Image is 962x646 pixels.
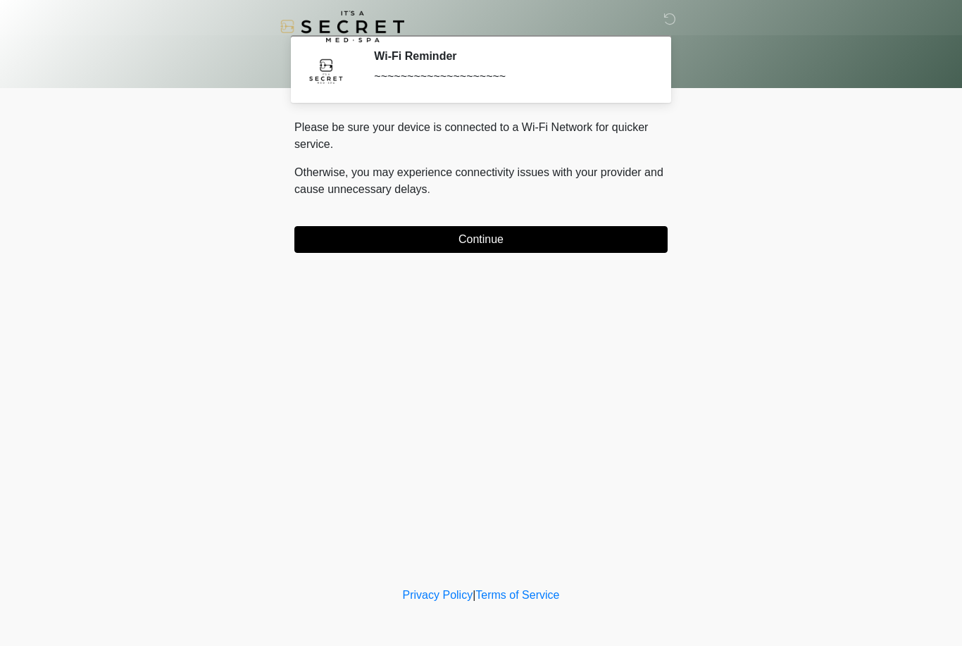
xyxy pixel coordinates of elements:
p: Please be sure your device is connected to a Wi-Fi Network for quicker service. [294,119,668,153]
a: | [473,589,475,601]
a: Privacy Policy [403,589,473,601]
h2: Wi-Fi Reminder [374,49,646,63]
span: . [427,183,430,195]
div: ~~~~~~~~~~~~~~~~~~~~ [374,68,646,85]
a: Terms of Service [475,589,559,601]
img: It's A Secret Med Spa Logo [280,11,404,42]
button: Continue [294,226,668,253]
p: Otherwise, you may experience connectivity issues with your provider and cause unnecessary delays [294,164,668,198]
img: Agent Avatar [305,49,347,92]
